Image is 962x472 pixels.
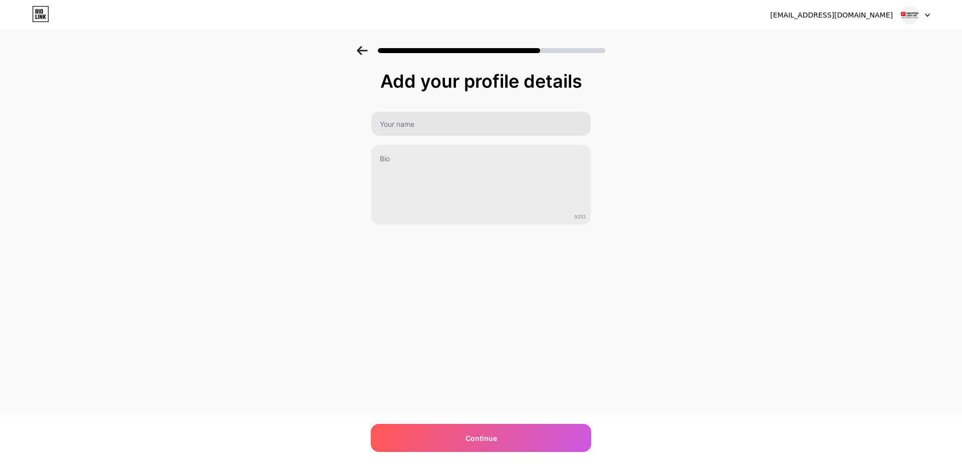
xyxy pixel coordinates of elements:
[770,10,893,21] div: [EMAIL_ADDRESS][DOMAIN_NAME]
[371,112,591,136] input: Your name
[574,214,586,220] span: 0/255
[900,6,919,25] img: reportaje
[465,433,497,443] span: Continue
[376,71,586,91] div: Add your profile details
